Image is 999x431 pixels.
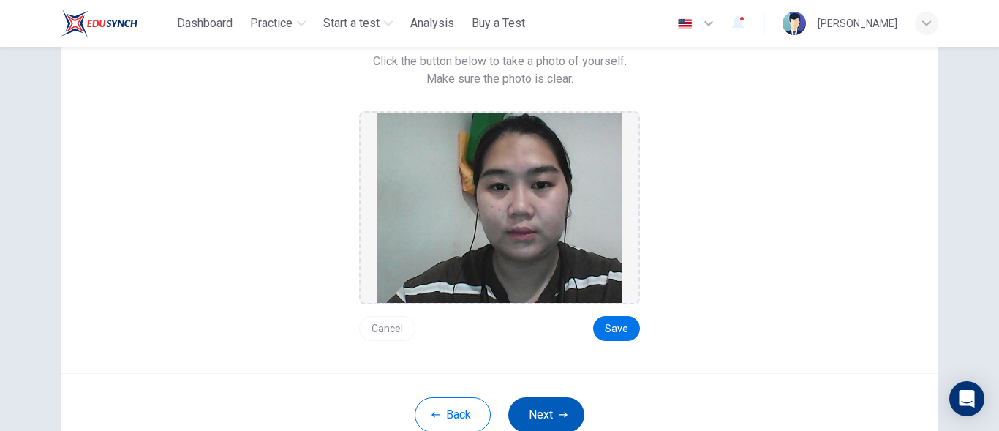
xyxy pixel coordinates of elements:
span: Dashboard [177,15,233,32]
span: Start a test [323,15,380,32]
img: en [676,18,694,29]
a: ELTC logo [61,9,171,38]
button: Buy a Test [466,10,531,37]
span: Practice [250,15,293,32]
img: Profile picture [783,12,806,35]
button: Save [593,316,640,341]
span: Click the button below to take a photo of yourself. [373,53,627,70]
button: Analysis [404,10,460,37]
img: preview screemshot [377,113,622,303]
button: Practice [244,10,312,37]
img: ELTC logo [61,9,137,38]
span: Make sure the photo is clear. [426,70,573,88]
div: Open Intercom Messenger [949,381,984,416]
button: Start a test [317,10,399,37]
span: Analysis [410,15,454,32]
button: Dashboard [171,10,238,37]
button: Cancel [359,316,415,341]
div: [PERSON_NAME] [818,15,897,32]
span: Buy a Test [472,15,525,32]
